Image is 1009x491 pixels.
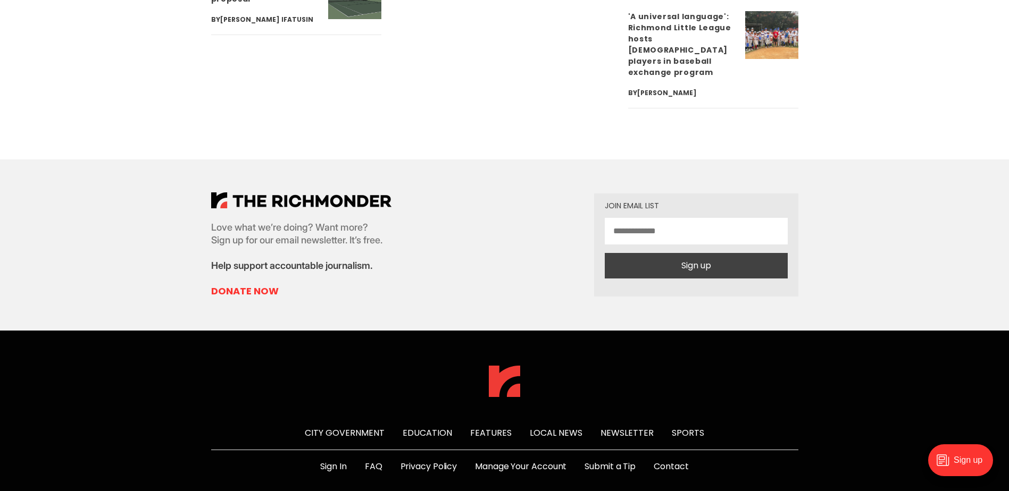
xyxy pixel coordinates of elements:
[470,427,512,439] a: Features
[211,285,391,298] a: Donate Now
[585,460,636,473] a: Submit a Tip
[365,460,382,473] a: FAQ
[654,460,688,473] a: Contact
[628,11,731,78] a: 'A universal language': Richmond Little League hosts [DEMOGRAPHIC_DATA] players in baseball excha...
[605,202,788,209] div: Join email list
[530,427,582,439] a: Local News
[628,87,737,99] div: By
[601,427,654,439] a: Newsletter
[745,11,798,59] img: 'A universal language': Richmond Little League hosts Japanese players in baseball exchange program
[403,427,452,439] a: Education
[475,460,566,473] a: Manage Your Account
[489,366,520,397] img: The Richmonder
[320,460,346,473] a: Sign In
[211,13,320,26] div: By
[919,439,1009,491] iframe: portal-trigger
[211,221,391,247] p: Love what we’re doing? Want more? Sign up for our email newsletter. It’s free.
[637,88,697,97] a: [PERSON_NAME]
[211,192,391,208] img: The Richmonder Logo
[305,427,385,439] a: City Government
[672,427,704,439] a: Sports
[401,460,457,473] a: Privacy Policy
[605,253,788,278] button: Sign up
[220,15,313,24] a: [PERSON_NAME] Ifatusin
[211,259,391,272] p: Help support accountable journalism.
